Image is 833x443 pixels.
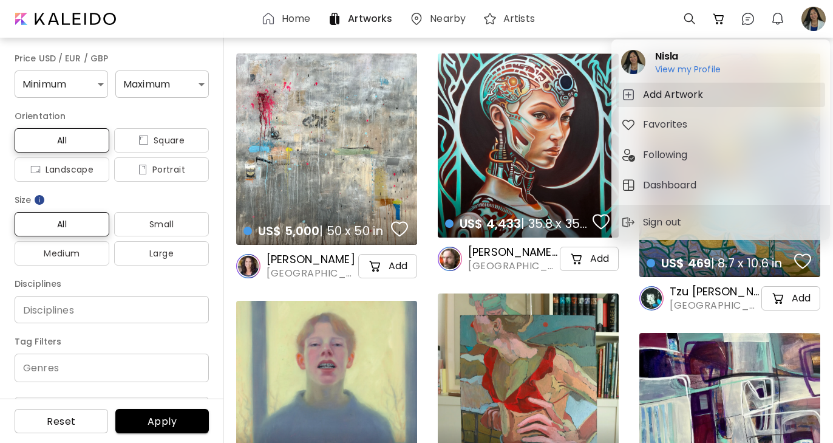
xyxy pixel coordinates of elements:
button: tabDashboard [616,173,825,197]
h5: Favorites [643,117,691,132]
img: tab [621,178,636,193]
img: tab [621,117,636,132]
h5: Add Artwork [643,88,707,102]
h5: Following [643,148,691,162]
p: Sign out [643,215,685,230]
button: tabAdd Artwork [616,83,825,107]
button: tabFavorites [616,112,825,137]
button: tabFollowing [616,143,825,167]
img: tab [621,88,636,102]
h6: View my Profile [655,64,721,75]
img: sign-out [621,215,636,230]
h5: Dashboard [643,178,700,193]
h2: Nisla [655,49,721,64]
button: sign-outSign out [616,210,690,235]
img: tab [621,148,636,162]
